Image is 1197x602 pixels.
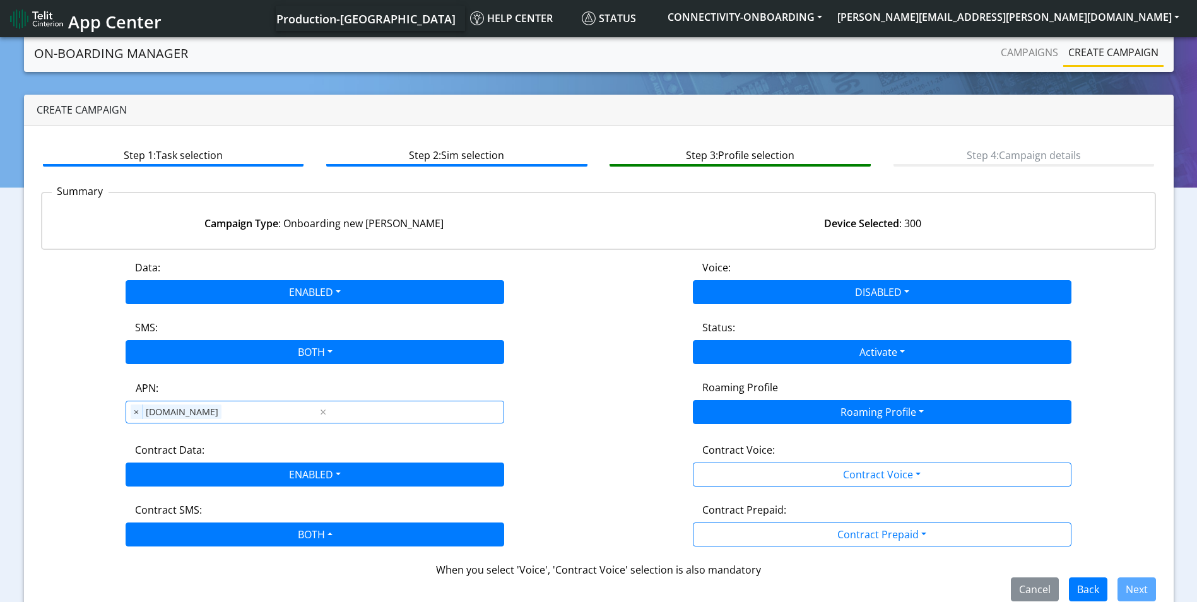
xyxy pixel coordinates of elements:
strong: Device Selected [824,216,899,230]
div: : 300 [599,216,1148,231]
span: Status [582,11,636,25]
label: APN: [136,381,158,396]
button: DISABLED [693,280,1071,304]
btn: Step 2: Sim selection [326,143,587,167]
button: Next [1117,577,1156,601]
label: Roaming Profile [702,380,778,395]
a: Campaigns [996,40,1063,65]
button: Contract Prepaid [693,522,1071,546]
div: Create campaign [24,95,1174,126]
a: App Center [10,5,160,32]
btn: Step 3: Profile selection [610,143,870,167]
span: App Center [68,10,162,33]
span: Help center [470,11,553,25]
label: Status: [702,320,735,335]
label: Voice: [702,260,731,275]
button: ENABLED [126,463,504,487]
button: ENABLED [126,280,504,304]
button: BOTH [126,340,504,364]
label: Contract Voice: [702,442,775,457]
span: [DOMAIN_NAME] [143,404,221,420]
img: logo-telit-cinterion-gw-new.png [10,9,63,29]
button: [PERSON_NAME][EMAIL_ADDRESS][PERSON_NAME][DOMAIN_NAME] [830,6,1187,28]
btn: Step 4: Campaign details [893,143,1154,167]
a: Create campaign [1063,40,1164,65]
button: Activate [693,340,1071,364]
span: Production-[GEOGRAPHIC_DATA] [276,11,456,27]
span: × [131,404,143,420]
a: On-Boarding Manager [34,41,188,66]
btn: Step 1: Task selection [43,143,304,167]
a: Status [577,6,660,31]
button: Contract Voice [693,463,1071,487]
label: Contract SMS: [135,502,202,517]
img: status.svg [582,11,596,25]
p: Summary [52,184,109,199]
span: Clear all [318,404,329,420]
a: Your current platform instance [276,6,455,31]
img: knowledge.svg [470,11,484,25]
button: Back [1069,577,1107,601]
button: Cancel [1011,577,1059,601]
div: : Onboarding new [PERSON_NAME] [50,216,599,231]
button: Roaming Profile [693,400,1071,424]
button: BOTH [126,522,504,546]
label: Data: [135,260,160,275]
label: SMS: [135,320,158,335]
label: Contract Data: [135,442,204,457]
label: Contract Prepaid: [702,502,786,517]
button: CONNECTIVITY-ONBOARDING [660,6,830,28]
strong: Campaign Type [204,216,278,230]
a: Help center [465,6,577,31]
div: When you select 'Voice', 'Contract Voice' selection is also mandatory [41,562,1157,577]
